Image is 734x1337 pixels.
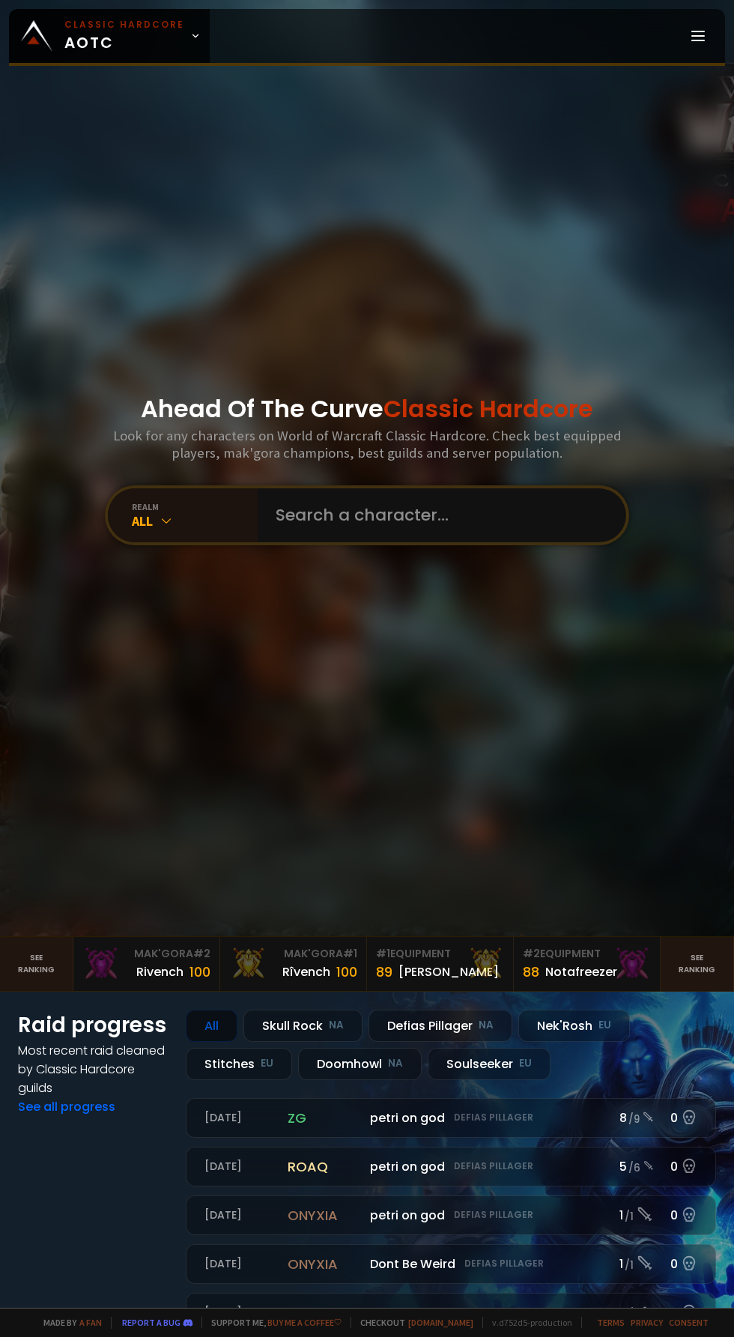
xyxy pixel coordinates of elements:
[428,1048,550,1080] div: Soulseeker
[186,1048,292,1080] div: Stitches
[482,1317,572,1328] span: v. d752d5 - production
[631,1317,663,1328] a: Privacy
[598,1018,611,1033] small: EU
[186,1010,237,1042] div: All
[261,1056,273,1071] small: EU
[9,9,210,63] a: Classic HardcoreAOTC
[514,937,661,991] a: #2Equipment88Notafreezer
[132,501,258,512] div: realm
[661,937,734,991] a: Seeranking
[220,937,367,991] a: Mak'Gora#1Rîvench100
[519,1056,532,1071] small: EU
[82,946,210,962] div: Mak'Gora
[18,1041,168,1097] h4: Most recent raid cleaned by Classic Hardcore guilds
[73,937,220,991] a: Mak'Gora#2Rivench100
[186,1147,716,1186] a: [DATE]roaqpetri on godDefias Pillager5 /60
[193,946,210,961] span: # 2
[376,962,392,982] div: 89
[132,512,258,530] div: All
[267,1317,342,1328] a: Buy me a coffee
[329,1018,344,1033] small: NA
[523,946,651,962] div: Equipment
[298,1048,422,1080] div: Doomhowl
[267,488,608,542] input: Search a character...
[186,1195,716,1235] a: [DATE]onyxiapetri on godDefias Pillager1 /10
[243,1010,363,1042] div: Skull Rock
[351,1317,473,1328] span: Checkout
[189,962,210,982] div: 100
[398,962,499,981] div: [PERSON_NAME]
[383,392,593,425] span: Classic Hardcore
[201,1317,342,1328] span: Support me,
[136,962,183,981] div: Rivench
[336,962,357,982] div: 100
[669,1317,709,1328] a: Consent
[110,427,624,461] h3: Look for any characters on World of Warcraft Classic Hardcore. Check best equipped players, mak'g...
[388,1056,403,1071] small: NA
[376,946,390,961] span: # 1
[186,1293,716,1333] a: [DATE]toaqpetri on godDefias Pillager9 /90
[186,1244,716,1284] a: [DATE]onyxiaDont Be WeirdDefias Pillager1 /10
[367,937,514,991] a: #1Equipment89[PERSON_NAME]
[18,1098,115,1115] a: See all progress
[545,962,617,981] div: Notafreezer
[34,1317,102,1328] span: Made by
[343,946,357,961] span: # 1
[79,1317,102,1328] a: a fan
[376,946,504,962] div: Equipment
[186,1098,716,1138] a: [DATE]zgpetri on godDefias Pillager8 /90
[64,18,184,54] span: AOTC
[523,946,540,961] span: # 2
[523,962,539,982] div: 88
[229,946,357,962] div: Mak'Gora
[368,1010,512,1042] div: Defias Pillager
[408,1317,473,1328] a: [DOMAIN_NAME]
[479,1018,494,1033] small: NA
[518,1010,630,1042] div: Nek'Rosh
[282,962,330,981] div: Rîvench
[64,18,184,31] small: Classic Hardcore
[18,1010,168,1041] h1: Raid progress
[141,391,593,427] h1: Ahead Of The Curve
[597,1317,625,1328] a: Terms
[122,1317,181,1328] a: Report a bug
